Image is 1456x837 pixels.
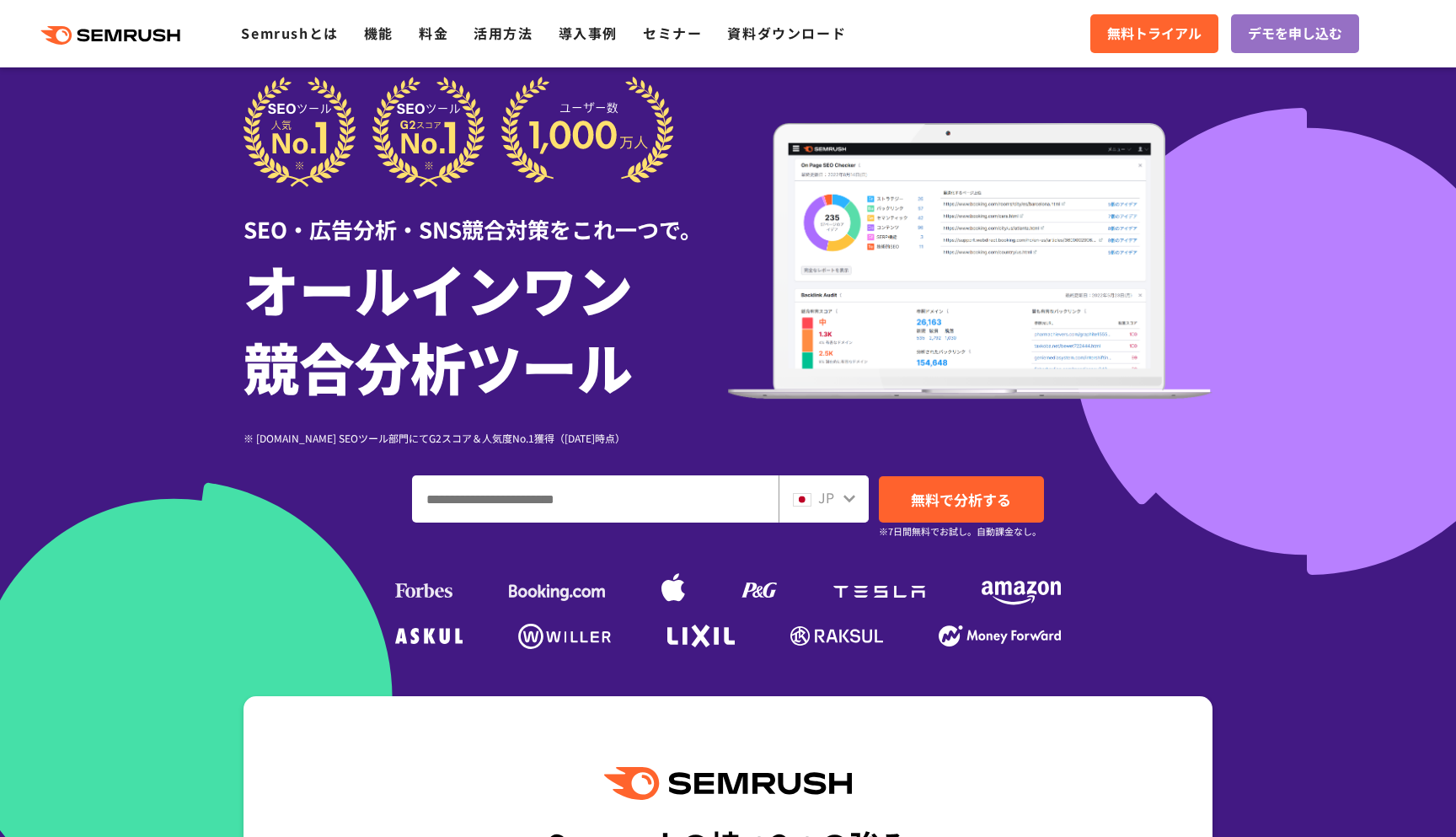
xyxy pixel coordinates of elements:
[244,430,728,446] div: ※ [DOMAIN_NAME] SEOツール部門にてG2スコア＆人気度No.1獲得（[DATE]時点）
[474,23,533,43] a: 活用方法
[911,489,1011,510] span: 無料で分析する
[413,476,778,522] input: ドメイン、キーワードまたはURLを入力してください
[1248,23,1342,45] span: デモを申し込む
[241,23,338,43] a: Semrushとは
[879,476,1044,523] a: 無料で分析する
[244,187,728,245] div: SEO・広告分析・SNS競合対策をこれ一つで。
[1231,14,1359,53] a: デモを申し込む
[604,767,852,800] img: Semrush
[1090,14,1218,53] a: 無料トライアル
[818,487,834,507] span: JP
[364,23,393,43] a: 機能
[643,23,702,43] a: セミナー
[1107,23,1202,45] span: 無料トライアル
[559,23,618,43] a: 導入事例
[727,23,846,43] a: 資料ダウンロード
[419,23,448,43] a: 料金
[244,249,728,405] h1: オールインワン 競合分析ツール
[879,523,1041,539] small: ※7日間無料でお試し。自動課金なし。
